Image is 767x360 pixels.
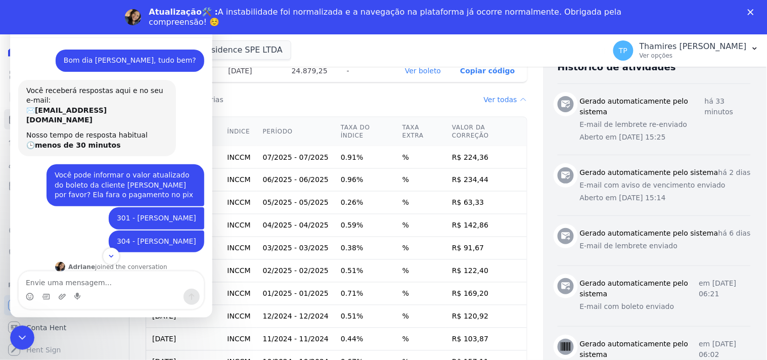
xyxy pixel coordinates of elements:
[446,305,527,328] td: R$ 120,92
[257,328,335,350] td: 11/2024 - 11/2024
[446,117,527,146] th: Valor da correção
[446,328,527,350] td: R$ 103,87
[335,191,396,214] td: 0.26%
[284,59,339,82] th: 24.879,25
[580,180,751,191] p: E-mail com aviso de vencimento enviado
[9,261,194,279] textarea: Envie uma mensagem...
[221,146,256,168] td: INCCM
[605,36,767,65] button: TP Thamires [PERSON_NAME] Ver opções
[26,323,66,333] span: Conta Hent
[257,117,335,146] th: Período
[718,167,751,178] p: há 2 dias
[8,154,194,197] div: Thamires diz…
[335,117,396,146] th: Taxa do índice
[10,326,34,350] iframe: Intercom live chat
[4,220,125,241] a: Crédito
[58,253,85,260] b: Adriane
[580,301,751,312] p: E-mail com boleto enviado
[221,168,256,191] td: INCCM
[446,191,527,214] td: R$ 63,33
[99,220,194,243] div: 304 - [PERSON_NAME]
[4,154,125,174] a: Clientes
[580,193,751,203] p: Aberto em [DATE] 15:14
[699,278,751,299] p: em [DATE] 06:21
[580,278,699,299] h3: Gerado automaticamente pelo sistema
[339,59,397,82] th: -
[396,328,446,350] td: %
[149,7,626,27] div: A instabilidade foi normalizada e a navegação na plataforma já ocorre normalmente. Obrigada pela ...
[221,282,256,305] td: INCCM
[54,46,186,56] div: Bom dia [PERSON_NAME], tudo bem?
[8,197,194,220] div: Thamires diz…
[580,132,751,143] p: Aberto em [DATE] 15:25
[396,117,446,146] th: Taxa extra
[58,252,157,261] div: joined the conversation
[4,109,125,129] a: Parcelas
[619,47,627,54] span: TP
[460,67,515,75] p: Copiar código
[221,117,256,146] th: Índice
[396,146,446,168] td: %
[221,214,256,237] td: INCCM
[257,237,335,259] td: 03/2025 - 03/2025
[558,61,676,73] h3: Histórico de atividades
[699,339,751,360] p: em [DATE] 06:02
[335,305,396,328] td: 0.51%
[580,228,718,239] h3: Gerado automaticamente pelo sistema
[221,191,256,214] td: INCCM
[705,96,751,117] p: há 33 minutos
[396,237,446,259] td: %
[4,243,125,263] a: Negativação
[446,259,527,282] td: R$ 122,40
[4,176,125,196] a: Minha Carteira
[4,295,125,316] a: Recebíveis
[36,154,194,196] div: Você pode informar o valor atualizado do boleto da cliente [PERSON_NAME] por favor? Ela fara o pa...
[48,283,56,291] button: Upload do anexo
[44,160,186,190] div: Você pode informar o valor atualizado do boleto da cliente [PERSON_NAME] por favor? Ela fara o pa...
[396,259,446,282] td: %
[107,203,186,213] div: 301 - [PERSON_NAME]
[16,96,97,114] b: [EMAIL_ADDRESS][DOMAIN_NAME]
[748,9,758,15] div: Fechar
[16,120,158,140] div: Nosso tempo de resposta habitual 🕒
[640,52,747,60] p: Ver opções
[335,282,396,305] td: 0.71%
[8,70,166,147] div: Você receberá respostas aqui e no seu e-mail:✉️[EMAIL_ADDRESS][DOMAIN_NAME]Nosso tempo de respost...
[484,95,527,105] dd: Ver todas
[396,168,446,191] td: %
[446,237,527,259] td: R$ 91,67
[221,328,256,350] td: INCCM
[580,119,751,130] p: E-mail de lembrete re-enviado
[405,67,441,75] a: Ver boleto
[220,59,283,82] th: [DATE]
[4,318,125,338] a: Conta Hent
[446,282,527,305] td: R$ 169,20
[221,237,256,259] td: INCCM
[335,214,396,237] td: 0.59%
[257,168,335,191] td: 06/2025 - 06/2025
[99,197,194,219] div: 301 - [PERSON_NAME]
[446,214,527,237] td: R$ 142,86
[45,252,55,262] img: Profile image for Adriane
[173,279,190,295] button: Enviar uma mensagem
[8,279,121,291] div: Plataformas
[146,328,221,350] td: [DATE]
[580,167,718,178] h3: Gerado automaticamente pelo sistema
[396,191,446,214] td: %
[580,241,751,251] p: E-mail de lembrete enviado
[257,282,335,305] td: 01/2025 - 01/2025
[580,96,705,117] h3: Gerado automaticamente pelo sistema
[396,282,446,305] td: %
[396,305,446,328] td: %
[4,87,125,107] a: Contratos
[64,283,72,291] button: Start recording
[580,339,699,360] h3: Gerado automaticamente pelo sistema
[396,214,446,237] td: %
[335,237,396,259] td: 0.38%
[335,168,396,191] td: 0.96%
